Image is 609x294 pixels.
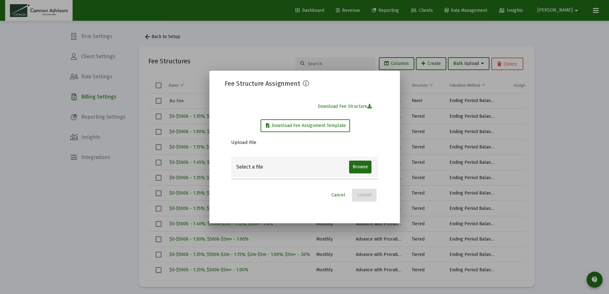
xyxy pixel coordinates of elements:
[352,189,377,202] button: Submit
[326,189,350,202] button: Cancel
[261,119,350,132] button: Download Fee Assignment Template
[266,123,346,128] span: Download Fee Assignment Template
[332,192,345,198] span: Cancel
[225,78,385,89] h2: Fee Structure Assignment
[318,104,374,109] span: Download Fee Structure
[357,192,371,198] span: Submit
[231,139,378,146] h4: Upload File
[313,100,377,113] button: Download Fee Structure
